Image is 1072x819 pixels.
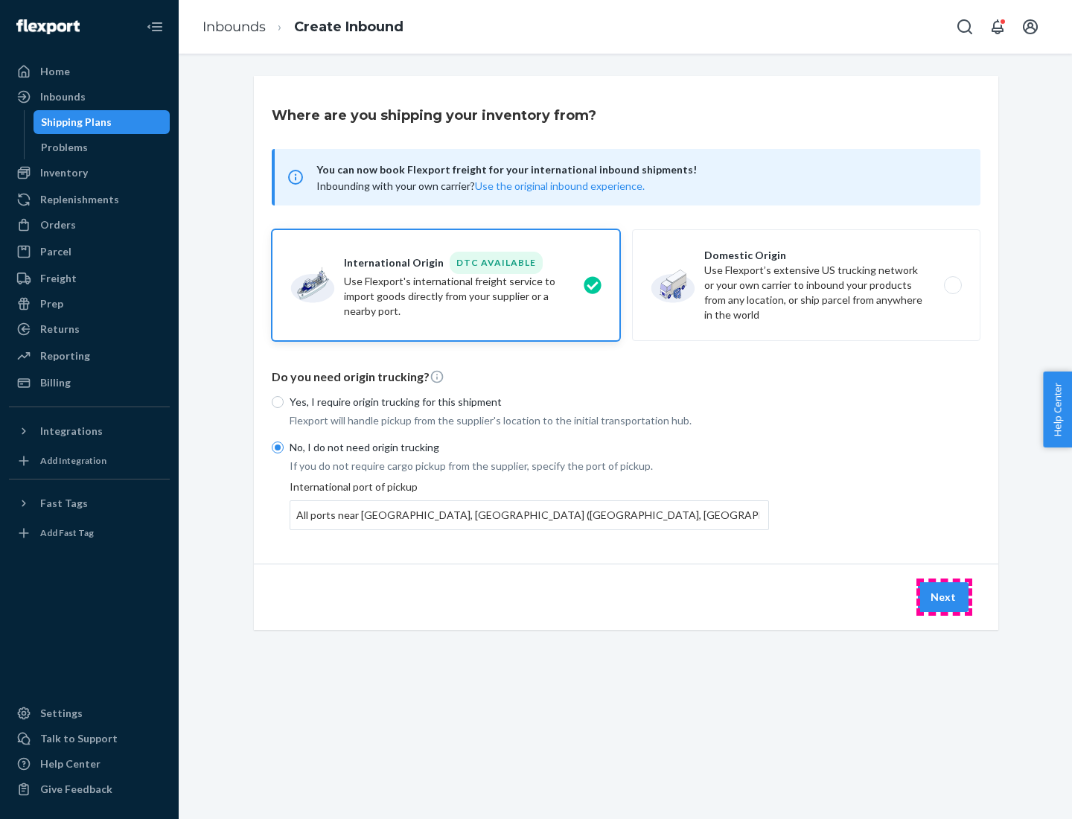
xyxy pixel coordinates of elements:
[9,777,170,801] button: Give Feedback
[40,424,103,439] div: Integrations
[272,442,284,453] input: No, I do not need origin trucking
[9,188,170,211] a: Replenishments
[290,440,769,455] p: No, I do not need origin trucking
[272,106,596,125] h3: Where are you shipping your inventory from?
[9,449,170,473] a: Add Integration
[40,322,80,337] div: Returns
[9,267,170,290] a: Freight
[918,582,969,612] button: Next
[983,12,1012,42] button: Open notifications
[272,396,284,408] input: Yes, I require origin trucking for this shipment
[290,395,769,409] p: Yes, I require origin trucking for this shipment
[191,5,415,49] ol: breadcrumbs
[9,752,170,776] a: Help Center
[9,292,170,316] a: Prep
[41,140,88,155] div: Problems
[202,19,266,35] a: Inbounds
[41,115,112,130] div: Shipping Plans
[40,706,83,721] div: Settings
[316,161,963,179] span: You can now book Flexport freight for your international inbound shipments!
[290,479,769,530] div: International port of pickup
[33,110,170,134] a: Shipping Plans
[294,19,403,35] a: Create Inbound
[140,12,170,42] button: Close Navigation
[9,240,170,264] a: Parcel
[40,64,70,79] div: Home
[40,454,106,467] div: Add Integration
[272,369,980,386] p: Do you need origin trucking?
[9,521,170,545] a: Add Fast Tag
[9,344,170,368] a: Reporting
[9,371,170,395] a: Billing
[40,271,77,286] div: Freight
[40,165,88,180] div: Inventory
[9,727,170,751] a: Talk to Support
[475,179,645,194] button: Use the original inbound experience.
[9,419,170,443] button: Integrations
[290,459,769,474] p: If you do not require cargo pickup from the supplier, specify the port of pickup.
[40,731,118,746] div: Talk to Support
[40,89,86,104] div: Inbounds
[316,179,645,192] span: Inbounding with your own carrier?
[9,60,170,83] a: Home
[950,12,980,42] button: Open Search Box
[9,213,170,237] a: Orders
[1043,372,1072,447] button: Help Center
[33,136,170,159] a: Problems
[40,526,94,539] div: Add Fast Tag
[40,782,112,797] div: Give Feedback
[9,317,170,341] a: Returns
[40,375,71,390] div: Billing
[40,296,63,311] div: Prep
[16,19,80,34] img: Flexport logo
[9,491,170,515] button: Fast Tags
[9,161,170,185] a: Inventory
[290,413,769,428] p: Flexport will handle pickup from the supplier's location to the initial transportation hub.
[40,217,76,232] div: Orders
[40,496,88,511] div: Fast Tags
[9,85,170,109] a: Inbounds
[40,244,71,259] div: Parcel
[40,756,100,771] div: Help Center
[40,348,90,363] div: Reporting
[40,192,119,207] div: Replenishments
[1015,12,1045,42] button: Open account menu
[9,701,170,725] a: Settings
